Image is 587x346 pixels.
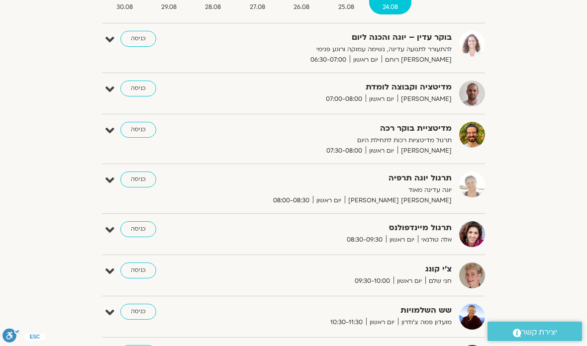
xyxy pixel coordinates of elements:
[366,94,397,104] span: יום ראשון
[418,235,452,245] span: אלה טולנאי
[521,326,557,339] span: יצירת קשר
[238,262,452,276] strong: צ'י קונג
[192,2,234,12] span: 28.08
[313,195,345,206] span: יום ראשון
[393,276,425,286] span: יום ראשון
[120,262,156,278] a: כניסה
[350,55,382,65] span: יום ראשון
[323,146,366,156] span: 07:30-08:00
[351,276,393,286] span: 09:30-10:00
[148,2,190,12] span: 29.08
[345,195,452,206] span: [PERSON_NAME] [PERSON_NAME]
[386,235,418,245] span: יום ראשון
[366,317,398,328] span: יום ראשון
[369,2,411,12] span: 24.08
[238,81,452,94] strong: מדיטציה וקבוצה לומדת
[307,55,350,65] span: 06:30-07:00
[382,55,452,65] span: [PERSON_NAME] רוחם
[397,146,452,156] span: [PERSON_NAME]
[327,317,366,328] span: 10:30-11:30
[236,2,278,12] span: 27.08
[397,94,452,104] span: [PERSON_NAME]
[425,276,452,286] span: חני שלם
[238,31,452,44] strong: בוקר עדין – יוגה והכנה ליום
[120,122,156,138] a: כניסה
[238,122,452,135] strong: מדיטציית בוקר רכה
[325,2,367,12] span: 25.08
[238,185,452,195] p: יוגה עדינה מאוד
[120,221,156,237] a: כניסה
[270,195,313,206] span: 08:00-08:30
[238,221,452,235] strong: תרגול מיינדפולנס
[343,235,386,245] span: 08:30-09:30
[281,2,323,12] span: 26.08
[398,317,452,328] span: מועדון פמה צ'ודרון
[120,172,156,187] a: כניסה
[120,31,156,47] a: כניסה
[322,94,366,104] span: 07:00-08:00
[238,172,452,185] strong: תרגול יוגה תרפיה
[488,322,582,341] a: יצירת קשר
[366,146,397,156] span: יום ראשון
[238,304,452,317] strong: שש השלמויות
[120,304,156,320] a: כניסה
[238,135,452,146] p: תרגול מדיטציות רכות לתחילת היום
[103,2,146,12] span: 30.08
[120,81,156,96] a: כניסה
[238,44,452,55] p: להתעורר לתנועה עדינה, נשימה עמוקה ורוגע פנימי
